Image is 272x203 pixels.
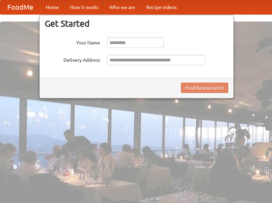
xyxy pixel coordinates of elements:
[40,0,64,14] a: Home
[45,55,100,64] label: Delivery Address
[0,0,40,14] a: FoodMe
[45,37,100,46] label: Your Name
[64,0,104,14] a: How it works
[141,0,182,14] a: Recipe videos
[104,0,141,14] a: Who we are
[45,18,228,29] h3: Get Started
[181,83,228,93] button: Find Restaurants!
